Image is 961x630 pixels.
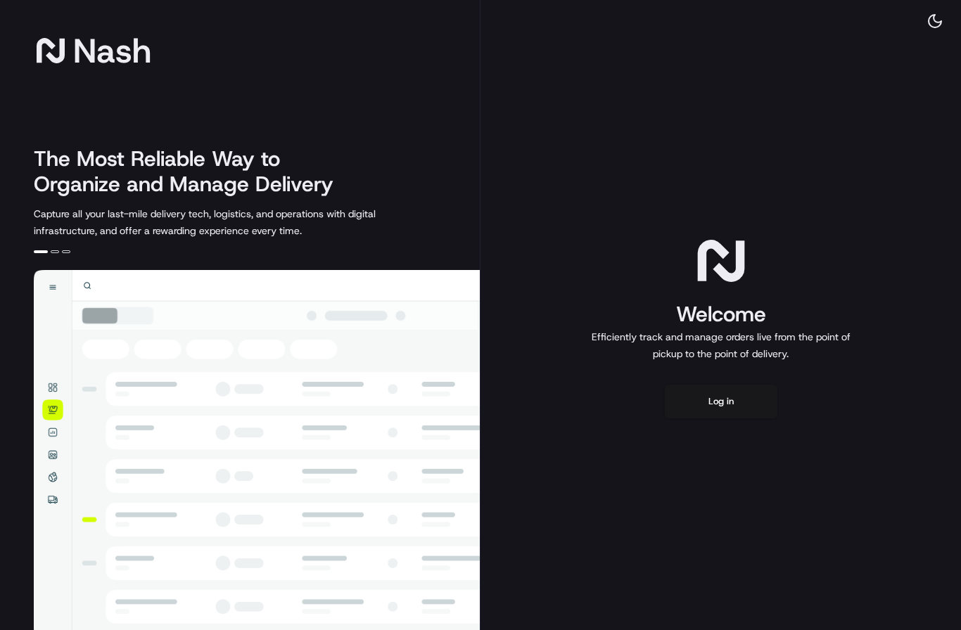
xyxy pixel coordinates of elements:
h2: The Most Reliable Way to Organize and Manage Delivery [34,146,349,197]
p: Capture all your last-mile delivery tech, logistics, and operations with digital infrastructure, ... [34,205,439,239]
h1: Welcome [586,300,856,328]
button: Log in [665,385,777,418]
span: Nash [73,37,151,65]
p: Efficiently track and manage orders live from the point of pickup to the point of delivery. [586,328,856,362]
